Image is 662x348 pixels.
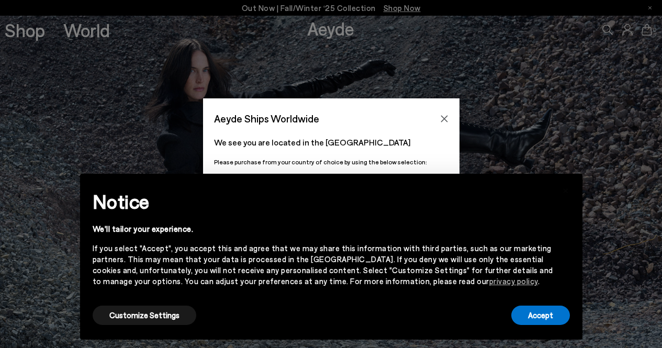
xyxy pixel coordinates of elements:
div: We'll tailor your experience. [93,223,553,234]
p: We see you are located in the [GEOGRAPHIC_DATA] [214,136,448,149]
button: Accept [511,306,570,325]
button: Close [436,111,452,127]
div: If you select "Accept", you accept this and agree that we may share this information with third p... [93,243,553,287]
button: Customize Settings [93,306,196,325]
span: × [562,182,569,197]
button: Close this notice [553,177,578,202]
h2: Notice [93,188,553,215]
p: Please purchase from your country of choice by using the below selection: [214,157,448,167]
span: Aeyde Ships Worldwide [214,109,319,128]
a: privacy policy [489,276,538,286]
